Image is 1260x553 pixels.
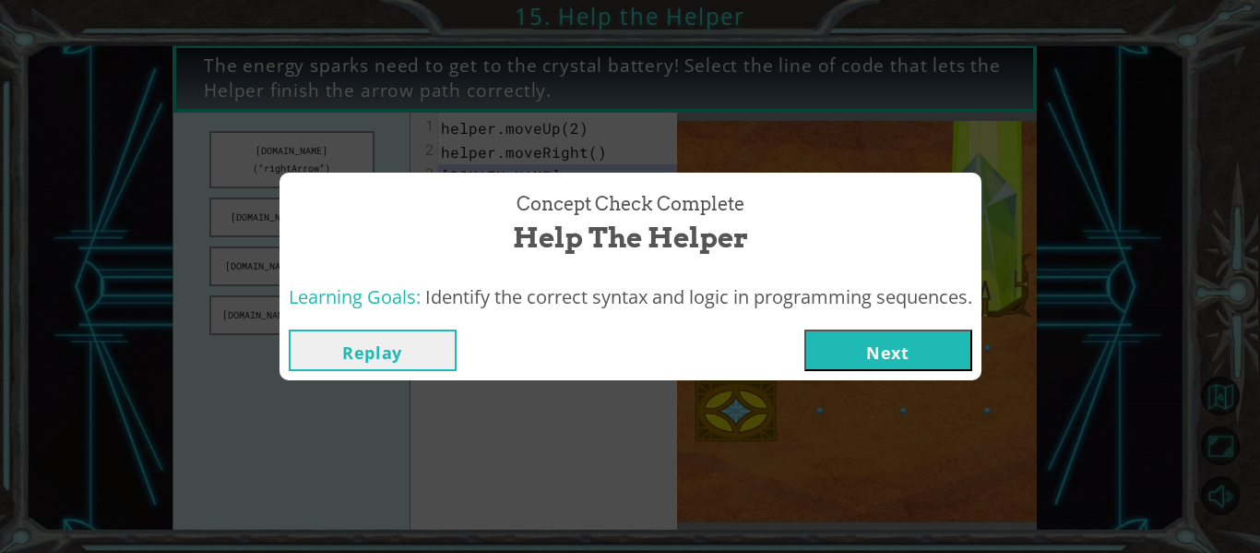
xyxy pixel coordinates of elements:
button: Replay [289,330,457,371]
button: Next [804,330,972,371]
span: Concept Check Complete [517,191,744,218]
span: Help the Helper [513,218,748,258]
span: Identify the correct syntax and logic in programming sequences. [425,284,972,309]
span: Learning Goals: [289,284,421,309]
